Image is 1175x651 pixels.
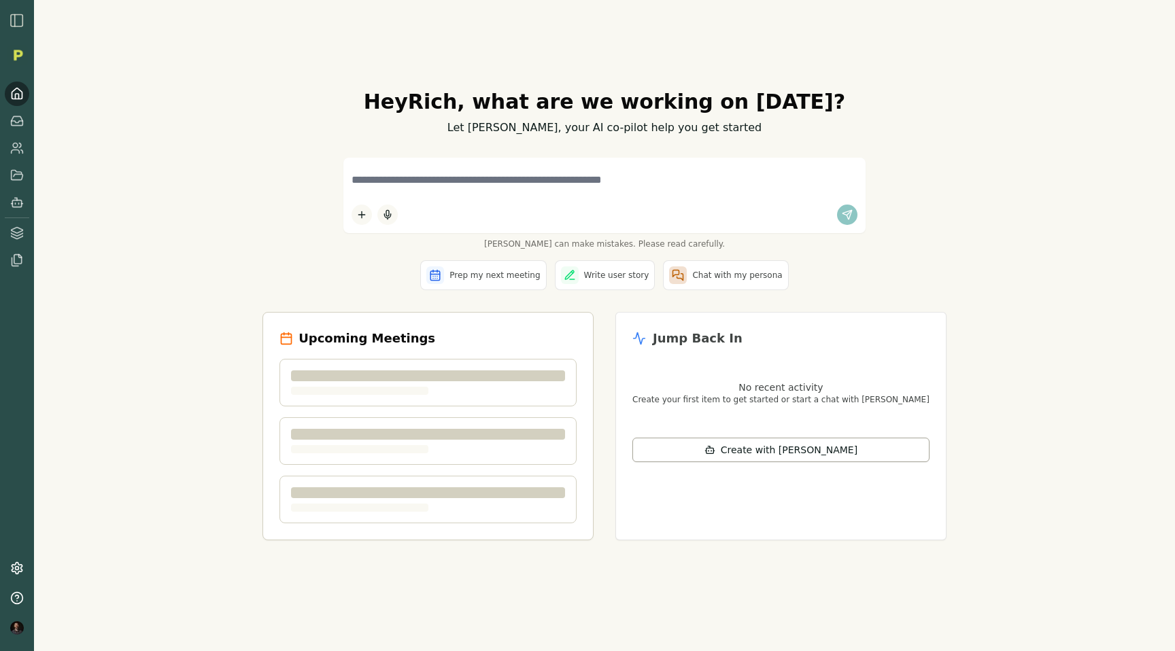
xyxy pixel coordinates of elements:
p: Let [PERSON_NAME], your AI co-pilot help you get started [262,120,947,136]
span: Write user story [584,270,649,281]
button: Add content to chat [352,205,372,225]
img: Organization logo [7,45,28,65]
h2: Jump Back In [653,329,743,348]
span: [PERSON_NAME] can make mistakes. Please read carefully. [343,239,866,249]
span: Prep my next meeting [449,270,540,281]
button: Write user story [555,260,655,290]
button: Chat with my persona [663,260,788,290]
button: Create with [PERSON_NAME] [632,438,930,462]
h1: Hey Rich , what are we working on [DATE]? [262,90,947,114]
img: sidebar [9,12,25,29]
img: profile [10,621,24,635]
button: Start dictation [377,205,398,225]
span: Chat with my persona [692,270,782,281]
p: No recent activity [632,381,930,394]
button: Help [5,586,29,610]
h2: Upcoming Meetings [299,329,435,348]
p: Create your first item to get started or start a chat with [PERSON_NAME] [632,394,930,405]
button: Prep my next meeting [420,260,546,290]
span: Create with [PERSON_NAME] [721,443,857,457]
button: Send message [837,205,857,225]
